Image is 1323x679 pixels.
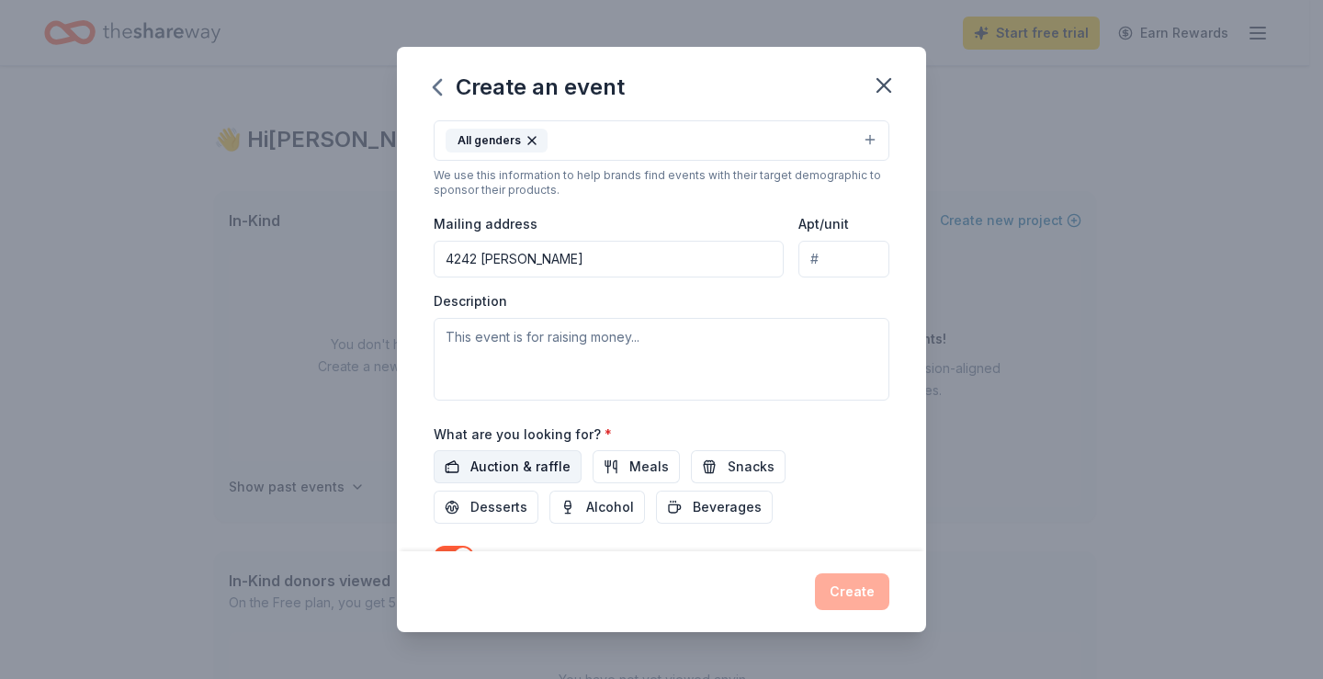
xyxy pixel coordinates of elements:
input: Enter a US address [434,241,784,277]
button: Auction & raffle [434,450,582,483]
button: All genders [434,120,889,161]
div: We use this information to help brands find events with their target demographic to sponsor their... [434,168,889,198]
span: Desserts [470,496,527,518]
button: Meals [593,450,680,483]
label: Apt/unit [798,215,849,233]
label: What are you looking for? [434,425,612,444]
div: All genders [446,129,548,153]
span: Auction & raffle [470,456,571,478]
input: # [798,241,889,277]
span: Alcohol [586,496,634,518]
button: Snacks [691,450,786,483]
label: Description [434,292,507,311]
span: Snacks [728,456,775,478]
label: Send me reminders [489,549,613,564]
button: Alcohol [549,491,645,524]
button: Beverages [656,491,773,524]
label: Mailing address [434,215,537,233]
span: Meals [629,456,669,478]
span: Beverages [693,496,762,518]
button: Desserts [434,491,538,524]
div: Create an event [434,73,625,102]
